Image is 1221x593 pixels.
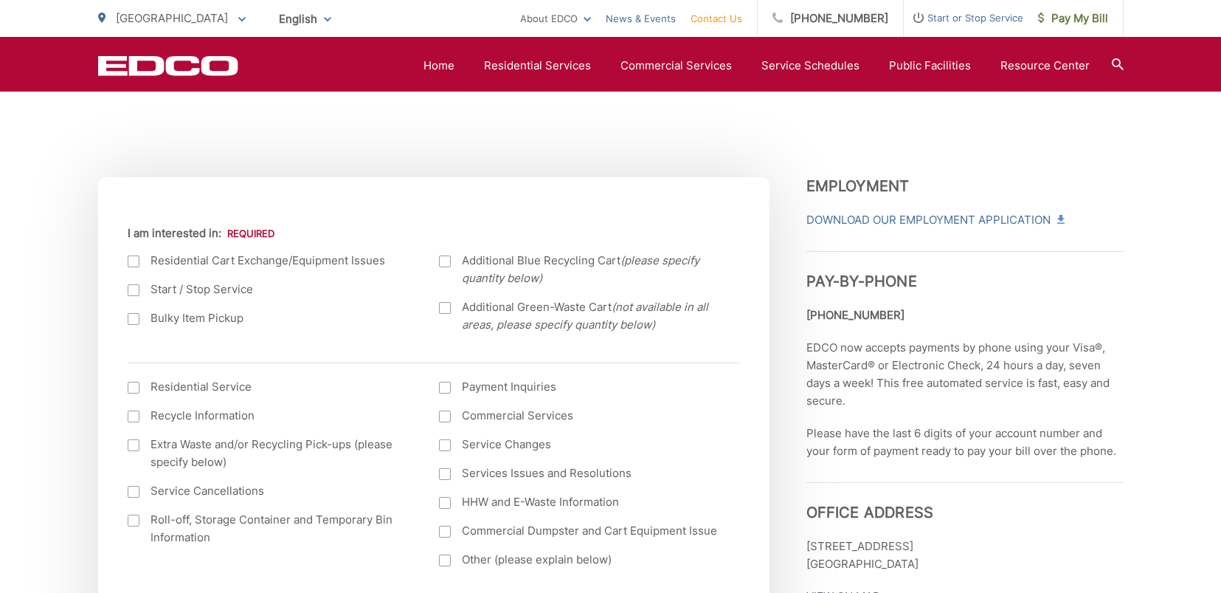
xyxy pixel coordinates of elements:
label: Bulky Item Pickup [128,309,410,327]
label: Other (please explain below) [439,551,722,569]
h3: Pay-by-Phone [806,251,1124,290]
label: Commercial Services [439,407,722,425]
label: Recycle Information [128,407,410,425]
label: Services Issues and Resolutions [439,465,722,482]
a: Contact Us [691,10,742,27]
label: Payment Inquiries [439,378,722,396]
label: Service Cancellations [128,482,410,500]
strong: [PHONE_NUMBER] [806,308,904,322]
a: Home [423,57,454,75]
label: Residential Cart Exchange/Equipment Issues [128,252,410,270]
span: English [268,6,342,32]
p: [STREET_ADDRESS] [GEOGRAPHIC_DATA] [806,538,1124,573]
a: Public Facilities [889,57,971,75]
label: HHW and E-Waste Information [439,493,722,511]
label: I am interested in: [128,227,274,240]
label: Commercial Dumpster and Cart Equipment Issue [439,522,722,540]
label: Residential Service [128,378,410,396]
a: Download Our Employment Application [806,211,1063,229]
span: Additional Green-Waste Cart [462,298,722,334]
label: Start / Stop Service [128,281,410,298]
p: EDCO now accepts payments by phone using your Visa®, MasterCard® or Electronic Check, 24 hours a ... [806,339,1124,410]
a: Service Schedules [761,57,859,75]
span: [GEOGRAPHIC_DATA] [116,11,228,25]
a: About EDCO [520,10,591,27]
a: Resource Center [1000,57,1090,75]
a: Commercial Services [620,57,732,75]
span: Additional Blue Recycling Cart [462,252,722,287]
h3: Office Address [806,482,1124,521]
label: Service Changes [439,436,722,453]
span: Pay My Bill [1038,10,1108,27]
a: EDCD logo. Return to the homepage. [98,55,238,76]
h3: Employment [806,177,1124,195]
label: Roll-off, Storage Container and Temporary Bin Information [128,511,410,546]
label: Extra Waste and/or Recycling Pick-ups (please specify below) [128,436,410,471]
a: News & Events [606,10,676,27]
a: Residential Services [484,57,591,75]
p: Please have the last 6 digits of your account number and your form of payment ready to pay your b... [806,425,1124,460]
